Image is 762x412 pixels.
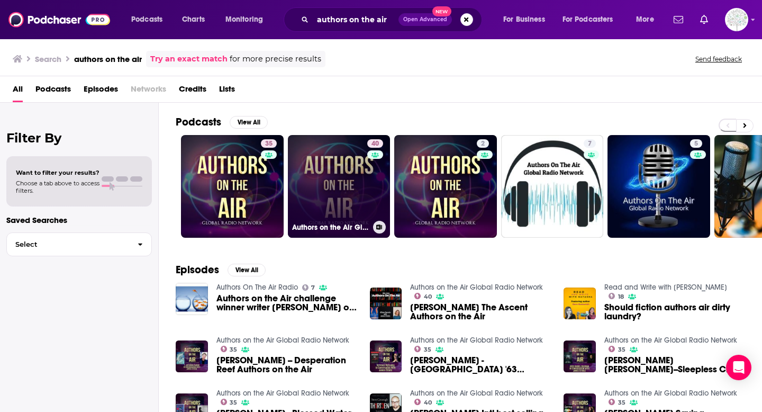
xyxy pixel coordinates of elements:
[176,341,208,373] img: T Jefferson Parker -- Desperation Reef Authors on the Air
[564,341,596,373] img: Reed Farrel Coleman--Sleepless City Authors on the Air
[669,11,687,29] a: Show notifications dropdown
[410,283,543,292] a: Authors on the Air Global Radio Network
[481,139,485,149] span: 2
[176,283,208,315] a: Authors on the Air challenge winner writer Kenneth Weene on Authors on the Air
[410,303,551,321] a: Allison Buccola The Ascent Authors on the Air
[609,399,625,405] a: 35
[131,80,166,102] span: Networks
[219,80,235,102] a: Lists
[726,355,751,380] div: Open Intercom Messenger
[370,341,402,373] img: Terrence McCauley - Chicago '63 Authors on the Air
[221,399,238,405] a: 35
[503,12,545,27] span: For Business
[618,400,625,405] span: 35
[584,139,596,148] a: 7
[403,17,447,22] span: Open Advanced
[556,11,629,28] button: open menu
[367,139,383,148] a: 40
[216,294,357,312] span: Authors on the Air challenge winner writer [PERSON_NAME] on Authors on the Air
[725,8,748,31] button: Show profile menu
[182,12,205,27] span: Charts
[604,336,737,345] a: Authors on the Air Global Radio Network
[8,10,110,30] img: Podchaser - Follow, Share and Rate Podcasts
[7,241,129,248] span: Select
[496,11,558,28] button: open menu
[216,389,349,398] a: Authors on the Air Global Radio Network
[604,356,745,374] a: Reed Farrel Coleman--Sleepless City Authors on the Air
[216,356,357,374] span: [PERSON_NAME] -- Desperation Reef Authors on the Air
[13,80,23,102] a: All
[216,294,357,312] a: Authors on the Air challenge winner writer Kenneth Weene on Authors on the Air
[696,11,712,29] a: Show notifications dropdown
[725,8,748,31] img: User Profile
[501,135,604,238] a: 7
[609,346,625,352] a: 35
[176,263,219,276] h2: Episodes
[216,336,349,345] a: Authors on the Air Global Radio Network
[477,139,489,148] a: 2
[604,283,727,292] a: Read and Write with Natasha
[694,139,698,149] span: 5
[618,294,624,299] span: 18
[84,80,118,102] span: Episodes
[131,12,162,27] span: Podcasts
[6,215,152,225] p: Saved Searches
[218,11,277,28] button: open menu
[230,116,268,129] button: View All
[16,180,99,194] span: Choose a tab above to access filters.
[228,264,266,276] button: View All
[725,8,748,31] span: Logged in as WunderTanya
[294,7,492,32] div: Search podcasts, credits, & more...
[370,288,402,320] a: Allison Buccola The Ascent Authors on the Air
[176,263,266,276] a: EpisodesView All
[288,135,391,238] a: 40Authors on the Air Global Radio Network
[424,400,432,405] span: 40
[564,288,596,320] img: Should fiction authors air dirty laundry?
[424,294,432,299] span: 40
[311,285,315,290] span: 7
[563,12,613,27] span: For Podcasters
[636,12,654,27] span: More
[74,54,142,64] h3: authors on the air
[302,284,315,291] a: 7
[35,54,61,64] h3: Search
[35,80,71,102] a: Podcasts
[181,135,284,238] a: 35
[414,346,431,352] a: 35
[292,223,369,232] h3: Authors on the Air Global Radio Network
[313,11,398,28] input: Search podcasts, credits, & more...
[410,303,551,321] span: [PERSON_NAME] The Ascent Authors on the Air
[221,346,238,352] a: 35
[230,347,237,352] span: 35
[216,356,357,374] a: T Jefferson Parker -- Desperation Reef Authors on the Air
[690,139,702,148] a: 5
[604,303,745,321] a: Should fiction authors air dirty laundry?
[371,139,379,149] span: 40
[176,115,221,129] h2: Podcasts
[176,115,268,129] a: PodcastsView All
[618,347,625,352] span: 35
[216,283,298,292] a: Authors On The Air Radio
[410,356,551,374] span: [PERSON_NAME] - [GEOGRAPHIC_DATA] '63 Authors on the Air
[410,389,543,398] a: Authors on the Air Global Radio Network
[394,135,497,238] a: 2
[398,13,452,26] button: Open AdvancedNew
[414,293,432,299] a: 40
[607,135,710,238] a: 5
[225,12,263,27] span: Monitoring
[261,139,277,148] a: 35
[179,80,206,102] a: Credits
[230,53,321,65] span: for more precise results
[124,11,176,28] button: open menu
[265,139,273,149] span: 35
